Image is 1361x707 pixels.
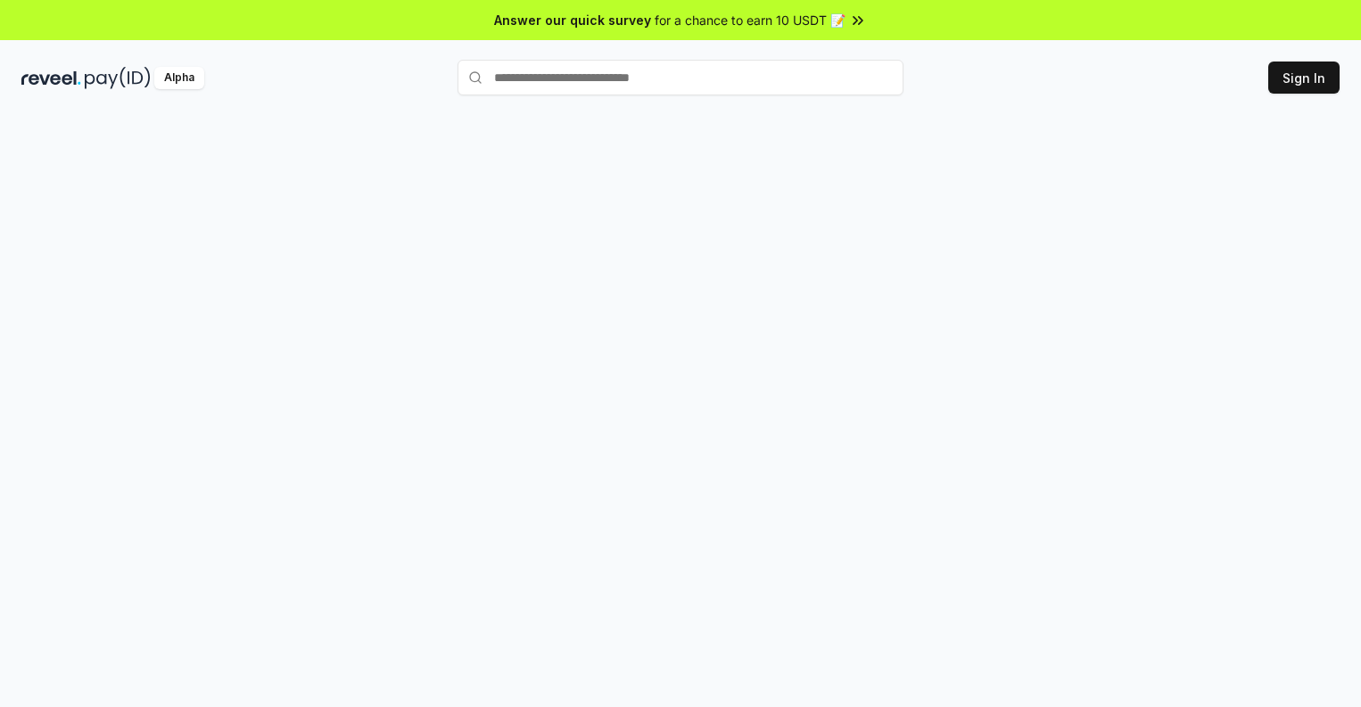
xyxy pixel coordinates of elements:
[85,67,151,89] img: pay_id
[494,11,651,29] span: Answer our quick survey
[21,67,81,89] img: reveel_dark
[154,67,204,89] div: Alpha
[655,11,845,29] span: for a chance to earn 10 USDT 📝
[1268,62,1340,94] button: Sign In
